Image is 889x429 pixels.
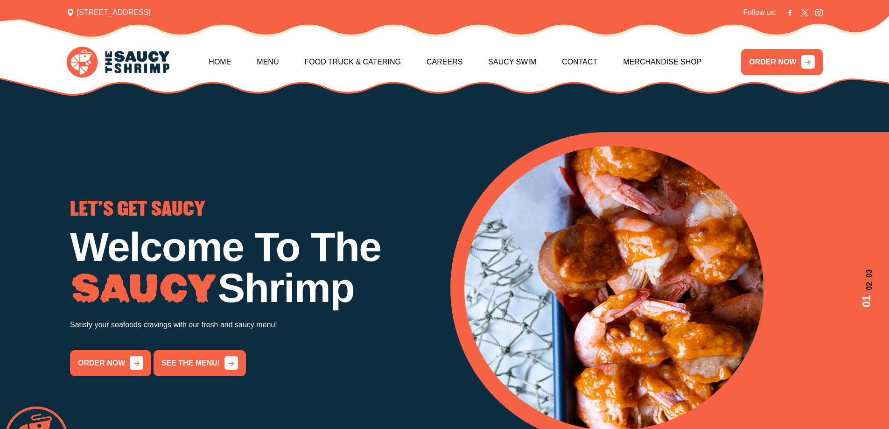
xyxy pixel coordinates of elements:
a: See the menu! [154,350,246,376]
a: Home [209,42,231,82]
span: 01 [858,295,875,308]
a: Food Truck & Catering [304,42,401,82]
img: Image [70,274,217,304]
a: ORDER NOW [741,49,822,75]
span: 02 [858,282,875,290]
span: LET'S GET SAUCY [70,200,205,219]
span: [STREET_ADDRESS] [67,7,151,18]
h1: Welcome To The Shrimp [70,226,439,309]
img: logo [67,47,169,78]
a: Saucy Swim [488,42,536,82]
a: Menu [257,42,279,82]
a: Merchandise Shop [623,42,701,82]
a: Careers [427,42,462,82]
p: Satisfy your seafoods cravings with our fresh and saucy menu! [70,318,439,331]
a: Contact [562,42,597,82]
div: 1 / 3 [70,200,439,376]
span: 03 [858,269,875,277]
span: Follow us: [743,7,777,18]
a: order now [70,350,151,376]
